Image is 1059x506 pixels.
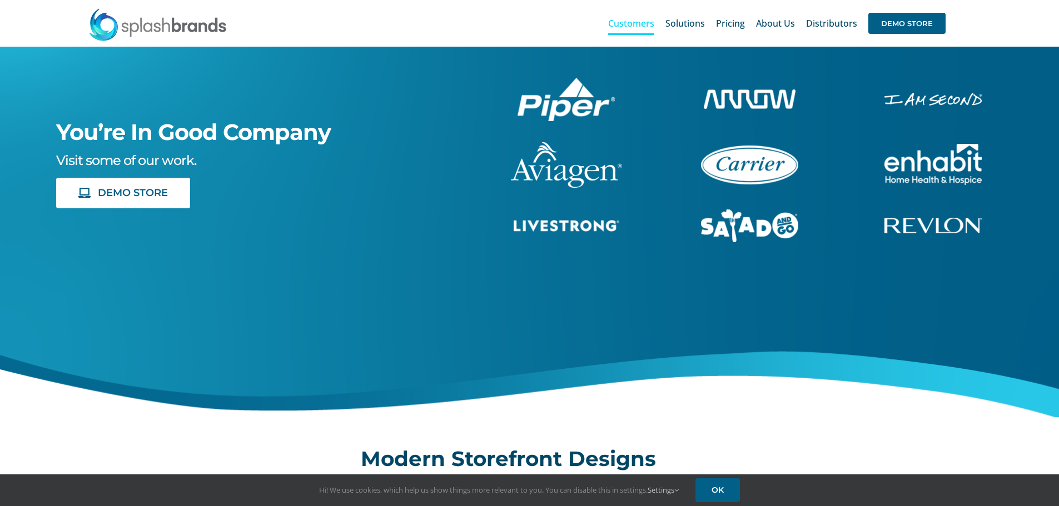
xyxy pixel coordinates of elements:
img: Arrow Store [704,89,796,109]
img: Revlon [884,218,982,233]
img: aviagen-1C [511,142,622,188]
img: Piper Pilot Ship [518,78,615,121]
a: carrier-1B [701,144,798,156]
img: SplashBrands.com Logo [88,8,227,41]
span: Customers [608,19,654,28]
a: DEMO STORE [56,178,191,208]
span: Hi! We use cookies, which help us show things more relevant to you. You can disable this in setti... [319,485,679,495]
span: DEMO STORE [868,13,946,34]
img: Salad And Go Store [701,209,798,243]
span: About Us [756,19,795,28]
span: Solutions [665,19,705,28]
a: sng-1C [701,208,798,220]
nav: Main Menu Sticky [608,6,946,41]
a: piper-White [518,76,615,88]
a: enhabit-stacked-white [884,91,982,103]
img: Carrier Brand Store [701,146,798,184]
span: Visit some of our work. [56,152,196,168]
span: Pricing [716,19,745,28]
a: livestrong-5E-website [514,218,619,231]
img: I Am Second Store [884,93,982,106]
span: Distributors [806,19,857,28]
span: You’re In Good Company [56,118,331,146]
a: DEMO STORE [868,6,946,41]
a: arrow-white [704,88,796,100]
span: DEMO STORE [98,187,168,199]
a: revlon-flat-white [884,216,982,228]
h2: Modern Storefront Designs [361,448,698,470]
a: OK [695,478,740,502]
a: Customers [608,6,654,41]
a: Settings [648,485,679,495]
img: Enhabit Gear Store [884,144,982,185]
a: Pricing [716,6,745,41]
a: enhabit-stacked-white [884,142,982,154]
img: Livestrong Store [514,220,619,232]
a: Distributors [806,6,857,41]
